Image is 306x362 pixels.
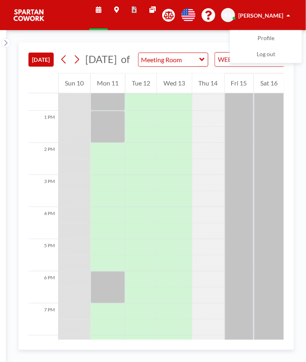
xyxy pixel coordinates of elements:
[217,54,262,65] span: WEEKLY VIEW
[258,35,274,43] span: Profile
[28,271,58,303] div: 6 PM
[192,73,224,93] div: Thu 14
[28,207,58,239] div: 4 PM
[225,73,254,93] div: Fri 15
[230,47,302,63] a: Log out
[238,12,283,19] span: [PERSON_NAME]
[215,53,284,66] div: Search for option
[157,73,191,93] div: Wed 13
[139,53,200,66] input: Meeting Room
[121,53,130,65] span: of
[13,7,45,23] img: organization-logo
[28,53,54,67] button: [DATE]
[230,31,302,47] a: Profile
[28,303,58,336] div: 7 PM
[85,53,117,65] span: [DATE]
[28,143,58,175] div: 2 PM
[91,73,125,93] div: Mon 11
[225,12,232,19] span: KS
[125,73,157,93] div: Tue 12
[28,111,58,143] div: 1 PM
[28,79,58,111] div: 12 PM
[28,175,58,207] div: 3 PM
[257,51,275,59] span: Log out
[28,239,58,271] div: 5 PM
[58,73,90,93] div: Sun 10
[254,73,284,93] div: Sat 16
